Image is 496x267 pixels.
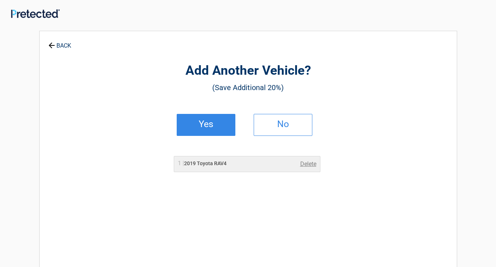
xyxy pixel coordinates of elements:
a: Delete [300,160,316,168]
h3: (Save Additional 20%) [80,81,416,94]
h2: 2019 Toyota RAV4 [178,160,227,167]
h2: Add Another Vehicle? [80,62,416,79]
a: BACK [47,36,73,49]
h2: Yes [184,122,228,127]
span: 1 | [178,160,184,167]
img: Main Logo [11,9,60,18]
h2: No [261,122,305,127]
